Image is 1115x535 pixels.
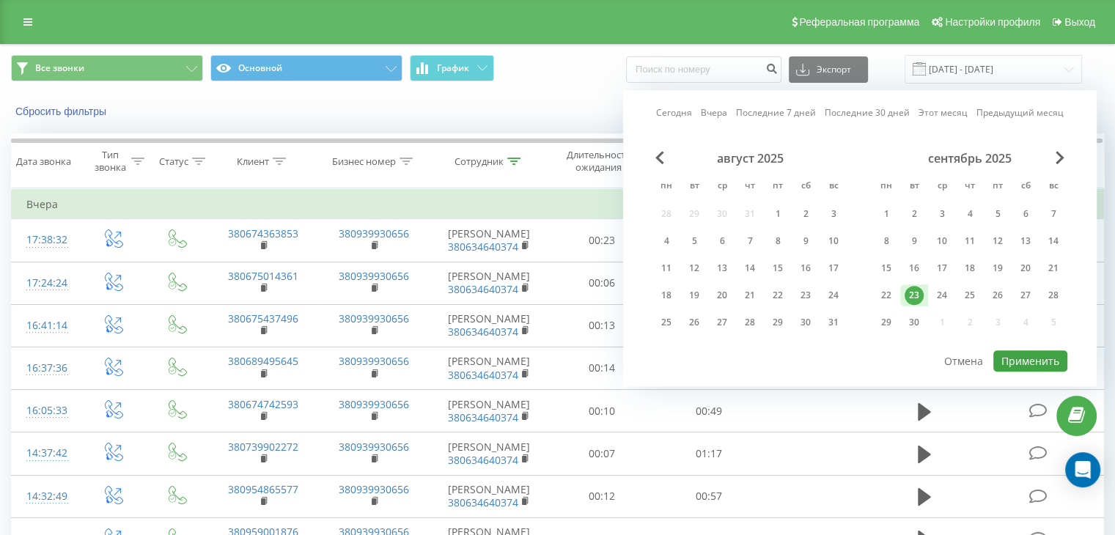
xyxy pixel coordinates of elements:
td: [PERSON_NAME] [430,262,549,304]
div: 27 [713,313,732,332]
div: ср 17 сент. 2025 г. [928,257,956,279]
div: 12 [685,259,704,278]
span: Все звонки [35,62,84,74]
a: 380634640374 [448,368,518,382]
div: пт 12 сент. 2025 г. [984,230,1012,252]
div: 14 [1044,232,1063,251]
div: пн 29 сент. 2025 г. [872,311,900,333]
td: 01:17 [655,432,762,475]
a: 380739902272 [228,440,298,454]
div: Тип звонка [92,149,127,174]
div: 12 [988,232,1007,251]
div: 31 [824,313,843,332]
button: Применить [993,350,1067,372]
div: вт 26 авг. 2025 г. [680,311,708,333]
div: вс 28 сент. 2025 г. [1039,284,1067,306]
button: График [410,55,494,81]
div: вс 24 авг. 2025 г. [820,284,847,306]
div: чт 21 авг. 2025 г. [736,284,764,306]
div: сб 16 авг. 2025 г. [792,257,820,279]
div: 25 [657,313,676,332]
abbr: воскресенье [1042,176,1064,198]
div: сб 9 авг. 2025 г. [792,230,820,252]
div: 17:38:32 [26,226,65,254]
td: Вчера [12,190,1104,219]
div: 11 [657,259,676,278]
div: 16:41:14 [26,311,65,340]
div: 17 [932,259,952,278]
div: 10 [824,232,843,251]
div: 29 [877,313,896,332]
div: 6 [1016,204,1035,224]
div: 13 [713,259,732,278]
abbr: пятница [767,176,789,198]
span: Next Month [1056,151,1064,164]
div: 17:24:24 [26,269,65,298]
a: 380675014361 [228,269,298,283]
div: 15 [877,259,896,278]
div: ср 10 сент. 2025 г. [928,230,956,252]
td: [PERSON_NAME] [430,475,549,517]
a: 380954865577 [228,482,298,496]
div: вс 7 сент. 2025 г. [1039,203,1067,225]
span: Реферальная программа [799,16,919,28]
a: 380939930656 [339,354,409,368]
div: сб 30 авг. 2025 г. [792,311,820,333]
a: Последние 30 дней [825,106,910,120]
div: вс 21 сент. 2025 г. [1039,257,1067,279]
div: 26 [988,286,1007,305]
div: пт 15 авг. 2025 г. [764,257,792,279]
div: 8 [768,232,787,251]
div: сб 13 сент. 2025 г. [1012,230,1039,252]
td: 00:14 [549,347,655,389]
div: чт 11 сент. 2025 г. [956,230,984,252]
div: пт 26 сент. 2025 г. [984,284,1012,306]
div: 20 [1016,259,1035,278]
abbr: вторник [683,176,705,198]
div: 18 [657,286,676,305]
div: Длительность ожидания [562,149,636,174]
div: 19 [685,286,704,305]
div: сб 2 авг. 2025 г. [792,203,820,225]
div: вт 9 сент. 2025 г. [900,230,928,252]
div: вс 31 авг. 2025 г. [820,311,847,333]
a: 380634640374 [448,410,518,424]
div: пн 4 авг. 2025 г. [652,230,680,252]
td: 00:49 [655,390,762,432]
div: вс 14 сент. 2025 г. [1039,230,1067,252]
div: сб 6 сент. 2025 г. [1012,203,1039,225]
div: вт 2 сент. 2025 г. [900,203,928,225]
td: [PERSON_NAME] [430,304,549,347]
div: 24 [824,286,843,305]
div: вт 12 авг. 2025 г. [680,257,708,279]
div: 16:05:33 [26,396,65,425]
abbr: понедельник [875,176,897,198]
div: 23 [905,286,924,305]
span: Настройки профиля [945,16,1040,28]
div: 6 [713,232,732,251]
td: [PERSON_NAME] [430,347,549,389]
abbr: суббота [1015,176,1037,198]
div: пн 8 сент. 2025 г. [872,230,900,252]
div: 7 [740,232,759,251]
div: 18 [960,259,979,278]
div: 11 [960,232,979,251]
div: 16:37:36 [26,354,65,383]
td: 00:13 [549,304,655,347]
div: 30 [905,313,924,332]
div: 25 [960,286,979,305]
div: чт 4 сент. 2025 г. [956,203,984,225]
div: 15 [768,259,787,278]
td: 00:23 [549,219,655,262]
button: Основной [210,55,402,81]
input: Поиск по номеру [626,56,781,83]
div: ср 6 авг. 2025 г. [708,230,736,252]
a: 380674363853 [228,226,298,240]
div: сб 27 сент. 2025 г. [1012,284,1039,306]
div: чт 18 сент. 2025 г. [956,257,984,279]
div: 26 [685,313,704,332]
div: 14:37:42 [26,439,65,468]
td: 00:07 [549,432,655,475]
div: 3 [824,204,843,224]
abbr: воскресенье [823,176,844,198]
